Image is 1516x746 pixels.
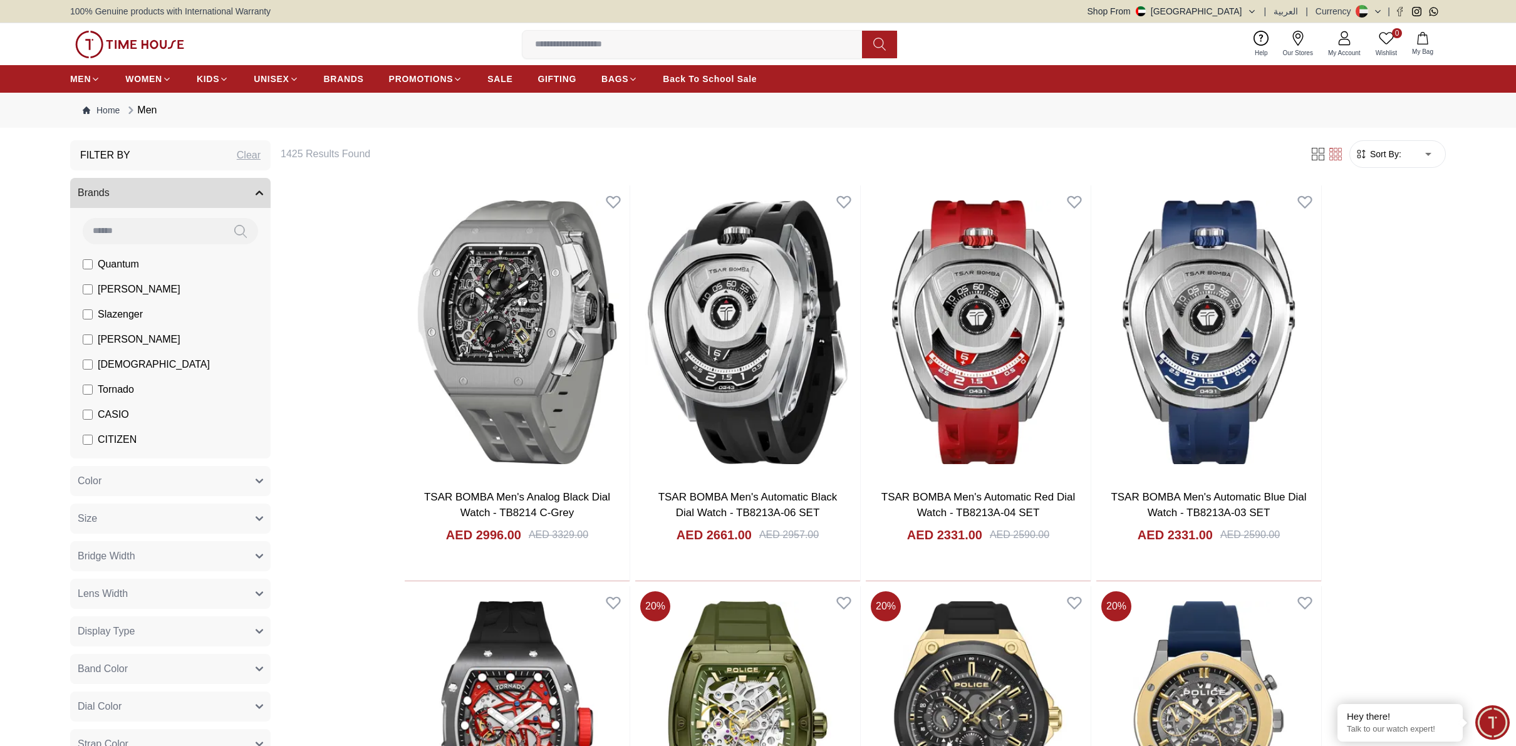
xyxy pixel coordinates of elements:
span: Band Color [78,661,128,676]
a: Whatsapp [1429,7,1438,16]
span: Back To School Sale [663,73,757,85]
a: Home [83,104,120,117]
input: CASIO [83,410,93,420]
div: AED 2957.00 [759,527,819,542]
div: Currency [1316,5,1356,18]
span: BAGS [601,73,628,85]
span: Our Stores [1278,48,1318,58]
img: TSAR BOMBA Men's Analog Black Dial Watch - TB8214 C-Grey [405,185,630,479]
a: UNISEX [254,68,298,90]
img: TSAR BOMBA Men's Automatic Red Dial Watch - TB8213A-04 SET [866,185,1091,479]
h4: AED 2661.00 [677,526,752,544]
span: WOMEN [125,73,162,85]
div: Clear [237,148,261,163]
span: BRANDS [324,73,364,85]
input: [PERSON_NAME] [83,284,93,294]
button: Display Type [70,616,271,646]
span: UNISEX [254,73,289,85]
button: Sort By: [1355,148,1401,160]
span: GIFTING [537,73,576,85]
a: PROMOTIONS [389,68,463,90]
span: Dial Color [78,699,122,714]
span: [PERSON_NAME] [98,282,180,297]
button: العربية [1274,5,1298,18]
span: 0 [1392,28,1402,38]
input: CITIZEN [83,435,93,445]
span: MEN [70,73,91,85]
span: Slazenger [98,307,143,322]
span: Lens Width [78,586,128,601]
span: 100% Genuine products with International Warranty [70,5,271,18]
h4: AED 2331.00 [907,526,982,544]
span: 20 % [640,591,670,621]
a: Help [1247,28,1275,60]
img: TSAR BOMBA Men's Automatic Black Dial Watch - TB8213A-06 SET [635,185,860,479]
span: Tornado [98,382,134,397]
a: Instagram [1412,7,1421,16]
a: WOMEN [125,68,172,90]
a: BRANDS [324,68,364,90]
h6: 1425 Results Found [281,147,1294,162]
img: United Arab Emirates [1136,6,1146,16]
button: Size [70,504,271,534]
span: CASIO [98,407,129,422]
div: Hey there! [1347,710,1453,723]
span: Size [78,511,97,526]
a: TSAR BOMBA Men's Automatic Blue Dial Watch - TB8213A-03 SET [1111,491,1306,519]
h3: Filter By [80,148,130,163]
a: SALE [487,68,512,90]
h4: AED 2996.00 [446,526,521,544]
button: Shop From[GEOGRAPHIC_DATA] [1088,5,1257,18]
h4: AED 2331.00 [1138,526,1213,544]
span: CITIZEN [98,432,137,447]
input: [DEMOGRAPHIC_DATA] [83,360,93,370]
button: Color [70,466,271,496]
img: TSAR BOMBA Men's Automatic Blue Dial Watch - TB8213A-03 SET [1096,185,1321,479]
span: Bridge Width [78,549,135,564]
span: Help [1250,48,1273,58]
span: [PERSON_NAME] [98,332,180,347]
div: AED 2590.00 [990,527,1049,542]
nav: Breadcrumb [70,93,1446,128]
a: GIFTING [537,68,576,90]
input: Tornado [83,385,93,395]
span: KIDS [197,73,219,85]
div: Men [125,103,157,118]
a: Back To School Sale [663,68,757,90]
a: MEN [70,68,100,90]
button: Dial Color [70,692,271,722]
input: Slazenger [83,309,93,319]
div: AED 3329.00 [529,527,588,542]
span: Sort By: [1368,148,1401,160]
a: TSAR BOMBA Men's Automatic Red Dial Watch - TB8213A-04 SET [881,491,1075,519]
a: TSAR BOMBA Men's Automatic Black Dial Watch - TB8213A-06 SET [658,491,838,519]
button: Bridge Width [70,541,271,571]
span: GUESS [98,457,133,472]
div: Chat Widget [1475,705,1510,740]
span: Display Type [78,624,135,639]
span: Quantum [98,257,139,272]
span: PROMOTIONS [389,73,454,85]
img: ... [75,31,184,58]
input: Quantum [83,259,93,269]
span: | [1388,5,1390,18]
span: Wishlist [1371,48,1402,58]
a: 0Wishlist [1368,28,1404,60]
span: | [1306,5,1308,18]
button: Brands [70,178,271,208]
span: | [1264,5,1267,18]
button: My Bag [1404,29,1441,59]
input: [PERSON_NAME] [83,334,93,345]
a: Facebook [1395,7,1404,16]
span: 20 % [871,591,901,621]
a: Our Stores [1275,28,1321,60]
span: My Bag [1407,47,1438,56]
a: KIDS [197,68,229,90]
span: My Account [1323,48,1366,58]
span: SALE [487,73,512,85]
